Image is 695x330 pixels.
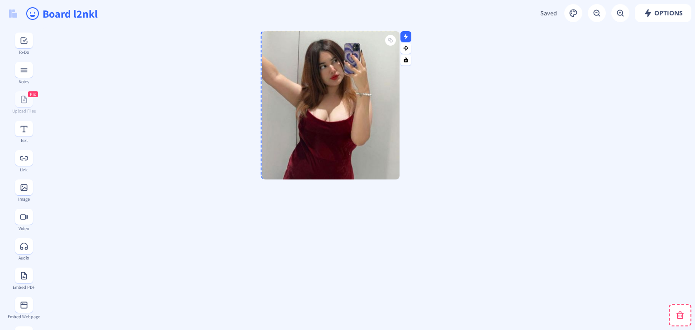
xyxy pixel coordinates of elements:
[7,226,40,231] div: Video
[7,50,40,55] div: To-Do
[7,314,40,319] div: Embed Webpage
[25,6,40,21] ion-icon: happy outline
[7,197,40,202] div: Image
[7,255,40,260] div: Audio
[9,9,17,18] img: logo.svg
[7,285,40,290] div: Embed PDF
[7,79,40,84] div: Notes
[635,4,691,22] button: Options
[30,91,36,97] span: Pro
[643,9,683,17] span: Options
[7,167,40,172] div: Link
[540,9,557,17] span: Saved
[7,138,40,143] div: Text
